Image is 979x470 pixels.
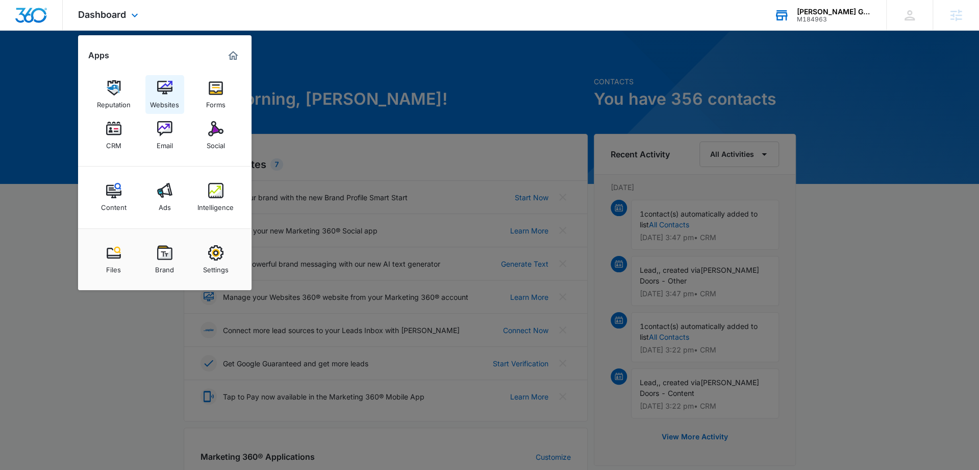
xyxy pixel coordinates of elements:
[145,116,184,155] a: Email
[145,178,184,217] a: Ads
[150,96,179,109] div: Websites
[157,136,173,150] div: Email
[145,240,184,279] a: Brand
[206,96,225,109] div: Forms
[97,96,131,109] div: Reputation
[78,9,126,20] span: Dashboard
[101,198,127,212] div: Content
[797,8,871,16] div: account name
[196,116,235,155] a: Social
[196,75,235,114] a: Forms
[94,75,133,114] a: Reputation
[106,136,121,150] div: CRM
[94,178,133,217] a: Content
[196,178,235,217] a: Intelligence
[145,75,184,114] a: Websites
[106,261,121,274] div: Files
[225,48,241,64] a: Marketing 360® Dashboard
[196,240,235,279] a: Settings
[94,116,133,155] a: CRM
[207,136,225,150] div: Social
[88,51,109,60] h2: Apps
[155,261,174,274] div: Brand
[797,16,871,23] div: account id
[203,261,229,274] div: Settings
[197,198,234,212] div: Intelligence
[159,198,171,212] div: Ads
[94,240,133,279] a: Files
